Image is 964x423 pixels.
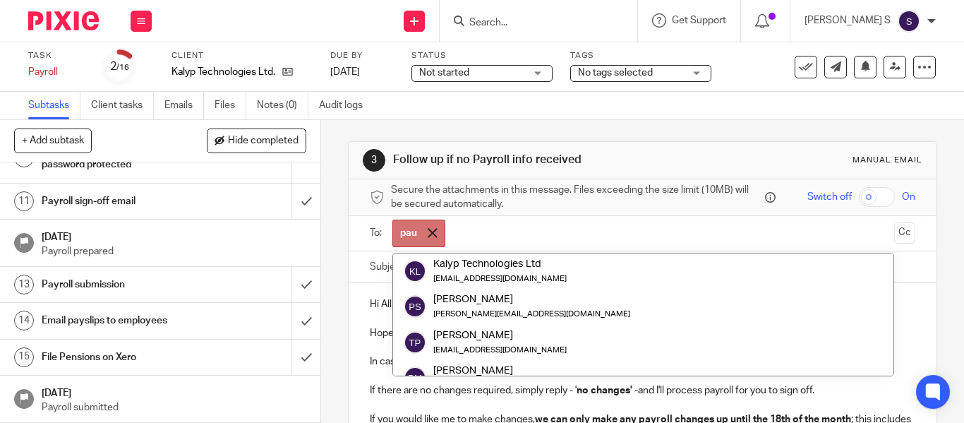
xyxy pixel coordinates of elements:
p: Payroll prepared [42,244,307,258]
div: Manual email [852,155,922,166]
span: No tags selected [578,68,653,78]
h1: Follow up if no Payroll info received [393,153,673,167]
p: [PERSON_NAME] S [805,13,891,28]
div: [PERSON_NAME] [433,292,630,306]
p: Payroll submitted [42,400,307,415]
div: 3 [363,149,385,172]
span: Get Support [672,16,726,25]
a: Emails [164,92,204,119]
a: Notes (0) [257,92,308,119]
h1: Payroll submission [42,274,199,295]
a: Audit logs [319,92,373,119]
div: [PERSON_NAME] [433,364,567,378]
label: Status [411,50,553,61]
h1: [DATE] [42,227,307,244]
div: 13 [14,275,34,294]
h1: [DATE] [42,383,307,400]
div: 15 [14,347,34,367]
span: Not started [419,68,469,78]
button: + Add subtask [14,129,92,153]
img: svg%3E [404,331,426,354]
h1: Email payslips to employees [42,310,199,331]
div: [PERSON_NAME] [433,328,567,342]
h1: File Pensions on Xero [42,347,199,368]
p: Hi All, [370,297,915,311]
p: In case you missed my previous email, I'm finalising payroll for September. [370,355,915,369]
small: [PERSON_NAME][EMAIL_ADDRESS][DOMAIN_NAME] [433,310,630,318]
a: Subtasks [28,92,80,119]
label: To: [370,226,385,240]
p: Kalyp Technologies Ltd. [171,65,275,79]
small: [EMAIL_ADDRESS][DOMAIN_NAME] [433,346,567,354]
input: Search [468,17,595,30]
label: Tags [570,50,711,61]
strong: no changes' - [577,386,638,395]
small: /16 [116,64,129,71]
div: 11 [14,191,34,211]
span: Secure the attachments in this message. Files exceeding the size limit (10MB) will be secured aut... [391,183,761,212]
label: Client [171,50,313,61]
button: Cc [894,222,915,244]
span: Hide completed [228,136,299,147]
h1: Payroll sign-off email [42,191,199,212]
p: If there are no changes required, simply reply - ' and I'll process payroll for you to sign off. [370,383,915,398]
a: Files [215,92,246,119]
a: Client tasks [91,92,154,119]
div: 14 [14,311,34,330]
img: svg%3E [898,10,920,32]
img: svg%3E [404,367,426,389]
label: Task [28,50,85,61]
div: Payroll [28,65,85,79]
div: 2 [110,59,129,75]
img: svg%3E [404,295,426,318]
div: Kalyp Technologies Ltd [433,257,567,271]
label: Subject: [370,260,406,274]
span: pau [400,226,417,240]
button: Hide completed [207,129,306,153]
img: svg%3E [404,260,426,282]
small: [EMAIL_ADDRESS][DOMAIN_NAME] [433,275,567,282]
label: Due by [330,50,394,61]
img: Pixie [28,11,99,30]
p: Hope you're well! [370,326,915,340]
span: [DATE] [330,67,360,77]
span: Switch off [807,190,852,204]
span: On [902,190,915,204]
